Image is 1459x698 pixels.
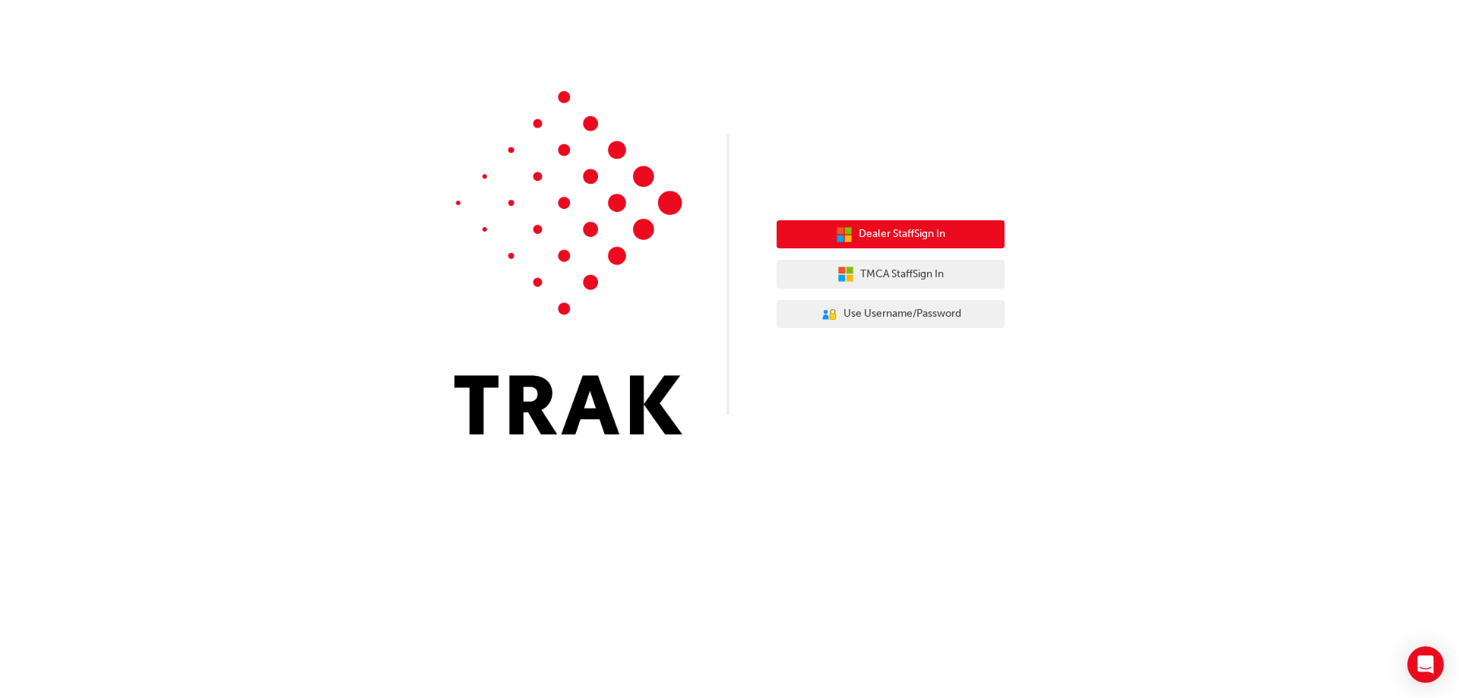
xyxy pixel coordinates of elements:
[843,305,961,323] span: Use Username/Password
[1407,646,1444,683] div: Open Intercom Messenger
[777,300,1005,329] button: Use Username/Password
[859,226,945,243] span: Dealer Staff Sign In
[454,91,682,434] img: Trak
[777,220,1005,249] button: Dealer StaffSign In
[860,266,944,283] span: TMCA Staff Sign In
[777,260,1005,289] button: TMCA StaffSign In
